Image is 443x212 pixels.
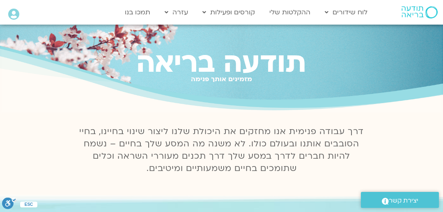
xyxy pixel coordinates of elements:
img: תודעה בריאה [402,6,438,18]
span: יצירת קשר [389,195,418,206]
a: יצירת קשר [361,192,439,208]
a: עזרה [161,5,192,20]
a: ההקלטות שלי [265,5,314,20]
a: תמכו בנו [121,5,154,20]
a: לוח שידורים [321,5,372,20]
a: קורסים ופעילות [198,5,259,20]
p: דרך עבודה פנימית אנו מחזקים את היכולת שלנו ליצור שינוי בחיינו, בחיי הסובבים אותנו ובעולם כולו. לא... [75,125,369,175]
